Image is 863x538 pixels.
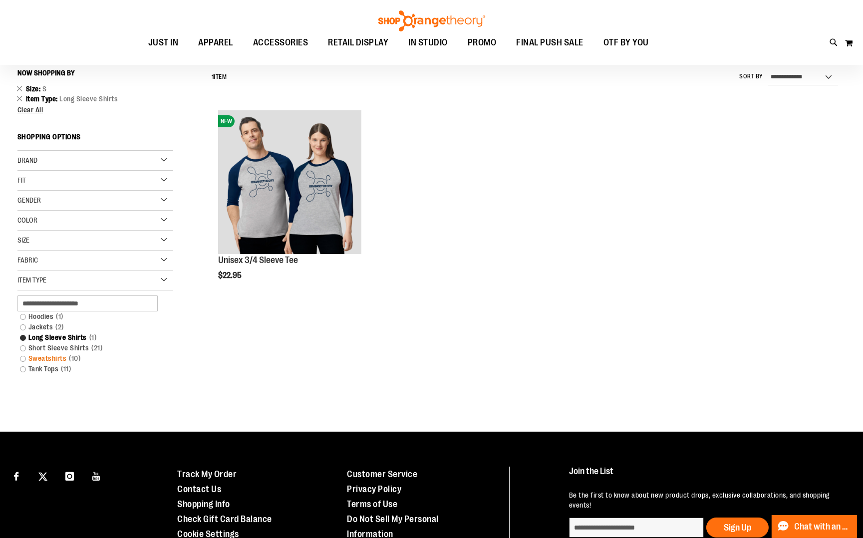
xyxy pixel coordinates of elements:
[15,311,165,322] a: Hoodies1
[177,514,272,524] a: Check Gift Card Balance
[328,31,389,54] span: RETAIL DISPLAY
[218,255,298,265] a: Unisex 3/4 Sleeve Tee
[17,276,46,284] span: Item Type
[59,364,74,374] span: 11
[253,31,308,54] span: ACCESSORIES
[15,343,165,353] a: Short Sleeve Shirts21
[795,522,851,532] span: Chat with an Expert
[218,110,361,255] a: Unisex 3/4 Sleeve TeeNEW
[15,364,165,374] a: Tank Tops11
[89,343,105,353] span: 21
[213,105,366,305] div: product
[177,484,221,494] a: Contact Us
[17,256,38,264] span: Fabric
[218,115,235,127] span: NEW
[517,31,584,54] span: FINAL PUSH SALE
[603,31,649,54] span: OTF BY YOU
[148,31,179,54] span: JUST IN
[347,484,401,494] a: Privacy Policy
[15,353,165,364] a: Sweatshirts10
[17,106,173,113] a: Clear All
[468,31,497,54] span: PROMO
[772,515,858,538] button: Chat with an Expert
[67,353,83,364] span: 10
[569,467,842,485] h4: Join the List
[569,518,704,538] input: enter email
[347,469,417,479] a: Customer Service
[212,73,214,80] span: 1
[87,332,99,343] span: 1
[88,467,105,484] a: Visit our Youtube page
[17,128,173,151] strong: Shopping Options
[739,72,763,81] label: Sort By
[54,311,66,322] span: 1
[177,499,230,509] a: Shopping Info
[15,322,165,332] a: Jackets2
[569,490,842,510] p: Be the first to know about new product drops, exclusive collaborations, and shopping events!
[53,322,67,332] span: 2
[26,95,60,103] span: Item Type
[724,523,751,533] span: Sign Up
[212,69,227,85] h2: Item
[7,467,25,484] a: Visit our Facebook page
[42,85,47,93] span: S
[15,332,165,343] a: Long Sleeve Shirts1
[199,31,234,54] span: APPAREL
[17,64,80,81] button: Now Shopping by
[17,106,43,114] span: Clear All
[409,31,448,54] span: IN STUDIO
[218,110,361,254] img: Unisex 3/4 Sleeve Tee
[17,156,37,164] span: Brand
[347,499,397,509] a: Terms of Use
[34,467,52,484] a: Visit our X page
[26,85,42,93] span: Size
[17,236,29,244] span: Size
[218,271,243,280] span: $22.95
[706,518,769,538] button: Sign Up
[17,216,37,224] span: Color
[38,472,47,481] img: Twitter
[61,467,78,484] a: Visit our Instagram page
[17,176,26,184] span: Fit
[177,469,237,479] a: Track My Order
[377,10,487,31] img: Shop Orangetheory
[17,196,41,204] span: Gender
[60,95,118,103] span: Long Sleeve Shirts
